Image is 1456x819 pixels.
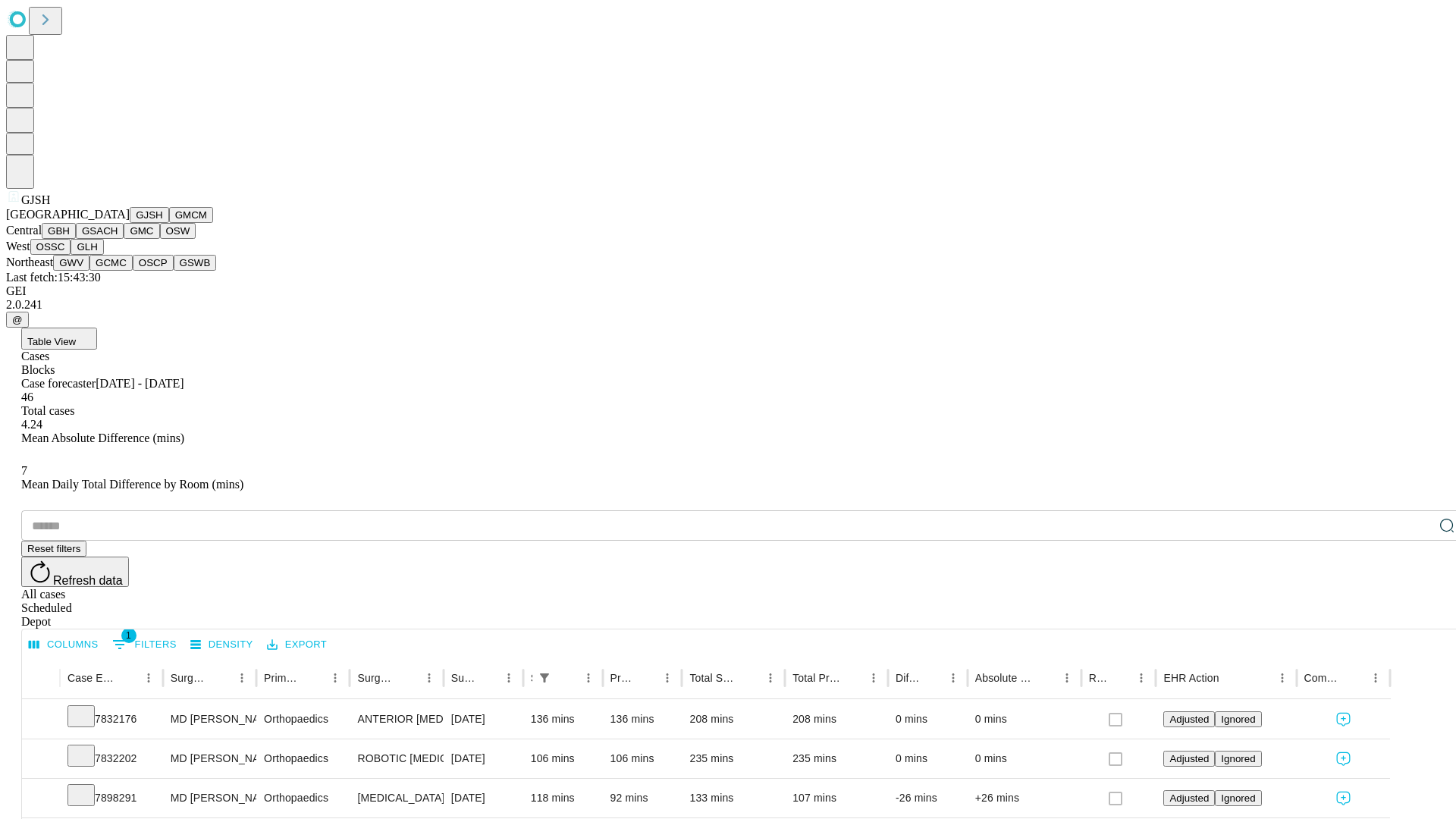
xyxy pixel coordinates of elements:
[896,739,960,778] div: 0 mins
[1344,667,1365,689] button: Sort
[863,667,884,689] button: Menu
[451,779,516,817] div: [DATE]
[76,223,124,239] button: GSACH
[943,667,964,689] button: Menu
[169,207,213,223] button: GMCM
[171,700,249,739] div: MD [PERSON_NAME] [PERSON_NAME]
[1131,667,1152,689] button: Menu
[30,239,71,255] button: OSSC
[1272,667,1293,689] button: Menu
[1221,753,1255,764] span: Ignored
[1304,672,1342,684] div: Comments
[53,255,89,271] button: GWV
[89,255,133,271] button: GCMC
[171,779,249,817] div: MD [PERSON_NAME] [PERSON_NAME]
[108,632,180,657] button: Show filters
[264,700,342,739] div: Orthopaedics
[25,633,102,657] button: Select columns
[975,672,1034,684] div: Absolute Difference
[975,700,1074,739] div: 0 mins
[1056,667,1078,689] button: Menu
[531,739,595,778] div: 106 mins
[160,223,196,239] button: OSW
[739,667,760,689] button: Sort
[117,667,138,689] button: Sort
[975,779,1074,817] div: +26 mins
[6,298,1450,312] div: 2.0.241
[357,672,395,684] div: Surgery Name
[263,633,331,657] button: Export
[419,667,440,689] button: Menu
[67,739,155,778] div: 7832202
[53,574,123,587] span: Refresh data
[534,667,555,689] div: 1 active filter
[264,739,342,778] div: Orthopaedics
[975,739,1074,778] div: 0 mins
[1365,667,1386,689] button: Menu
[498,667,519,689] button: Menu
[21,431,184,444] span: Mean Absolute Difference (mins)
[124,223,159,239] button: GMC
[264,779,342,817] div: Orthopaedics
[760,667,781,689] button: Menu
[21,418,42,431] span: 4.24
[689,672,737,684] div: Total Scheduled Duration
[12,314,23,325] span: @
[842,667,863,689] button: Sort
[896,700,960,739] div: 0 mins
[21,193,50,206] span: GJSH
[21,404,74,417] span: Total cases
[6,240,30,253] span: West
[578,667,599,689] button: Menu
[174,255,217,271] button: GSWB
[1215,711,1261,727] button: Ignored
[451,672,475,684] div: Surgery Date
[1163,672,1219,684] div: EHR Action
[325,667,346,689] button: Menu
[1109,667,1131,689] button: Sort
[6,312,29,328] button: @
[610,700,675,739] div: 136 mins
[610,779,675,817] div: 92 mins
[792,700,880,739] div: 208 mins
[21,391,33,403] span: 46
[1221,667,1242,689] button: Sort
[689,700,777,739] div: 208 mins
[792,779,880,817] div: 107 mins
[921,667,943,689] button: Sort
[477,667,498,689] button: Sort
[1215,790,1261,806] button: Ignored
[896,779,960,817] div: -26 mins
[21,478,243,491] span: Mean Daily Total Difference by Room (mins)
[30,746,52,773] button: Expand
[1089,672,1109,684] div: Resolved in EHR
[210,667,231,689] button: Sort
[531,700,595,739] div: 136 mins
[657,667,678,689] button: Menu
[792,672,840,684] div: Total Predicted Duration
[6,256,53,268] span: Northeast
[264,672,302,684] div: Primary Service
[21,377,96,390] span: Case forecaster
[689,739,777,778] div: 235 mins
[534,667,555,689] button: Show filters
[30,707,52,733] button: Expand
[689,779,777,817] div: 133 mins
[6,284,1450,298] div: GEI
[1169,714,1209,725] span: Adjusted
[635,667,657,689] button: Sort
[357,779,435,817] div: [MEDICAL_DATA] MEDIAL AND LATERAL MENISCECTOMY
[557,667,578,689] button: Sort
[1221,714,1255,725] span: Ignored
[357,700,435,739] div: ANTERIOR [MEDICAL_DATA] TOTAL HIP
[1221,792,1255,804] span: Ignored
[187,633,257,657] button: Density
[231,667,253,689] button: Menu
[1169,753,1209,764] span: Adjusted
[30,786,52,812] button: Expand
[171,672,209,684] div: Surgeon Name
[451,700,516,739] div: [DATE]
[21,557,129,587] button: Refresh data
[357,739,435,778] div: ROBOTIC [MEDICAL_DATA] KNEE TOTAL
[397,667,419,689] button: Sort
